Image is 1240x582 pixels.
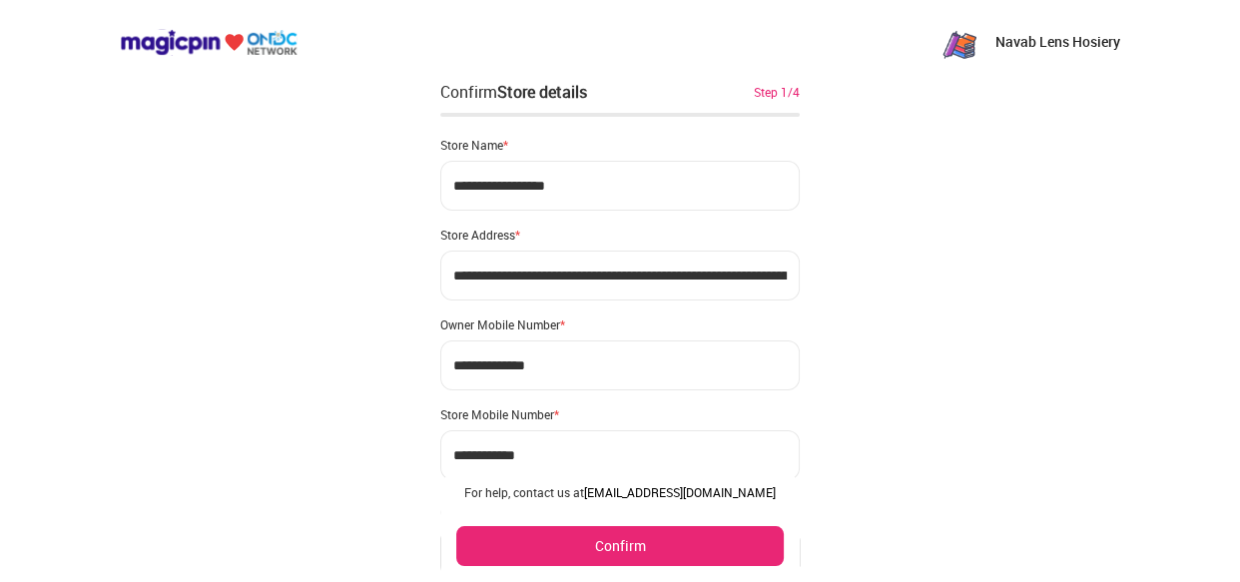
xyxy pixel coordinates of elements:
[497,81,587,103] div: Store details
[440,406,800,422] div: Store Mobile Number
[440,227,800,243] div: Store Address
[440,137,800,153] div: Store Name
[754,83,800,101] div: Step 1/4
[440,316,800,332] div: Owner Mobile Number
[584,484,776,500] a: [EMAIL_ADDRESS][DOMAIN_NAME]
[120,29,298,56] img: ondc-logo-new-small.8a59708e.svg
[995,32,1120,52] p: Navab Lens Hosiery
[440,80,587,104] div: Confirm
[456,526,784,566] button: Confirm
[456,484,784,500] div: For help, contact us at
[939,22,979,62] img: zN8eeJ7_1yFC7u6ROh_yaNnuSMByXp4ytvKet0ObAKR-3G77a2RQhNqTzPi8_o_OMQ7Yu_PgX43RpeKyGayj_rdr-Pw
